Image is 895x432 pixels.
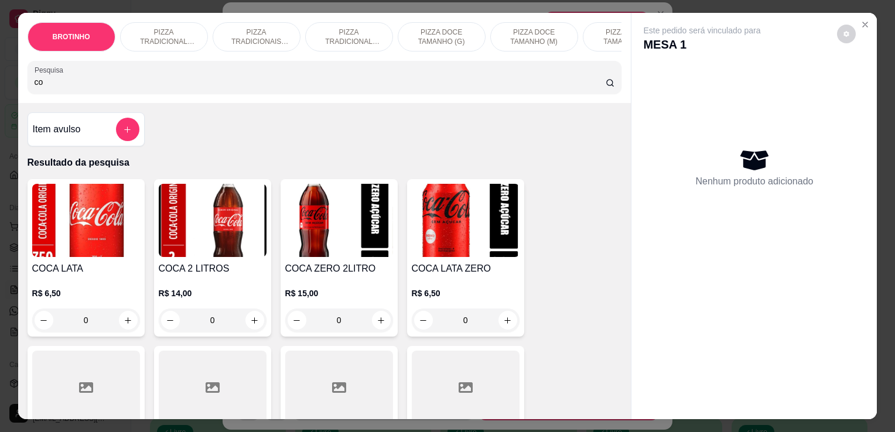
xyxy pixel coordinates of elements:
h4: COCA LATA [32,262,140,276]
p: BROTINHO [53,32,90,42]
label: Pesquisa [35,65,67,75]
p: Nenhum produto adicionado [695,174,813,188]
p: PIZZA DOCE TAMANHO (P) [593,28,661,46]
h4: COCA ZERO 2LITRO [285,262,393,276]
button: add-separate-item [116,118,139,141]
button: increase-product-quantity [119,311,138,330]
img: product-image [32,184,140,257]
button: increase-product-quantity [372,311,391,330]
p: PIZZA DOCE TAMANHO (M) [500,28,568,46]
button: decrease-product-quantity [414,311,433,330]
button: decrease-product-quantity [161,311,180,330]
h4: Item avulso [33,122,81,136]
button: Close [856,15,874,34]
p: R$ 6,50 [32,287,140,299]
button: increase-product-quantity [498,311,517,330]
img: product-image [285,184,393,257]
button: decrease-product-quantity [288,311,306,330]
p: PIZZA TRADICIONAL TAMANHO (G) [130,28,198,46]
p: Resultado da pesquisa [28,156,622,170]
p: PIZZA TRADICIONAL TAMANHO (P) [315,28,383,46]
button: decrease-product-quantity [35,311,53,330]
p: R$ 14,00 [159,287,267,299]
button: decrease-product-quantity [837,25,856,43]
p: MESA 1 [643,36,760,53]
p: PIZZA TRADICIONAIS TAMANHO (M) [223,28,291,46]
input: Pesquisa [35,76,606,88]
img: product-image [412,184,520,257]
img: product-image [159,184,267,257]
h4: COCA 2 LITROS [159,262,267,276]
h4: COCA LATA ZERO [412,262,520,276]
p: R$ 6,50 [412,287,520,299]
button: increase-product-quantity [245,311,264,330]
p: Este pedido será vinculado para [643,25,760,36]
p: R$ 15,00 [285,287,393,299]
p: PIZZA DOCE TAMANHO (G) [408,28,476,46]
